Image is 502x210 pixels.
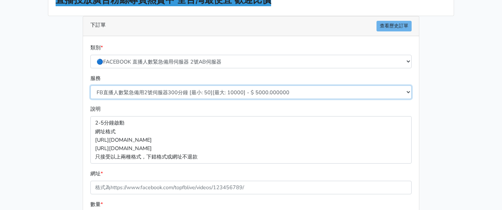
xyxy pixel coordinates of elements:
input: 格式為https://www.facebook.com/topfblive/videos/123456789/ [90,181,412,194]
label: 網址 [90,169,103,178]
label: 說明 [90,105,101,113]
a: 查看歷史訂單 [376,21,412,31]
div: 下訂單 [83,16,419,36]
label: 服務 [90,74,101,83]
p: 2-5分鐘啟動 網址格式 [URL][DOMAIN_NAME] [URL][DOMAIN_NAME] 只接受以上兩種格式，下錯格式或網址不退款 [90,116,412,163]
label: 數量 [90,200,103,209]
label: 類別 [90,43,103,52]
